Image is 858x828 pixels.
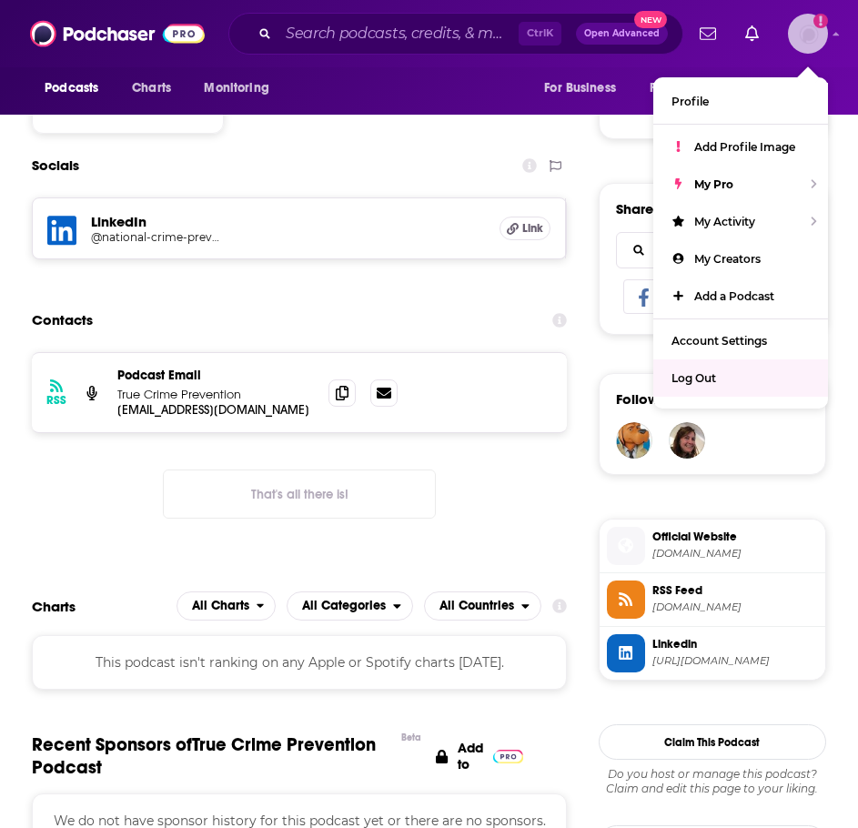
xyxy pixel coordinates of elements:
[522,221,543,236] span: Link
[653,278,828,315] a: Add a Podcast
[32,733,392,779] span: Recent Sponsors of True Crime Prevention Podcast
[671,371,716,385] span: Log Out
[163,470,436,519] button: Nothing here.
[544,76,616,101] span: For Business
[669,422,705,459] img: Mishmash
[607,581,818,619] a: RSS Feed[DOMAIN_NAME]
[616,422,652,459] img: McGruff1980
[32,148,79,183] h2: Socials
[652,529,818,545] span: Official Website
[132,76,171,101] span: Charts
[652,636,818,652] span: Linkedin
[694,215,755,228] span: My Activity
[120,71,182,106] a: Charts
[652,582,818,599] span: RSS Feed
[576,23,668,45] button: Open AdvancedNew
[493,750,523,763] img: Pro Logo
[32,598,76,615] h2: Charts
[616,232,809,268] div: Search followers
[584,29,660,38] span: Open Advanced
[91,230,222,244] h5: @national-crime-prevention-council
[302,600,386,612] span: All Categories
[738,18,766,49] a: Show notifications dropdown
[788,14,828,54] span: Logged in as ILATeam
[599,724,826,760] button: Claim This Podcast
[692,18,723,49] a: Show notifications dropdown
[631,233,793,268] input: Email address or username...
[653,77,828,409] ul: Show profile menu
[177,591,277,621] button: open menu
[760,71,826,106] button: open menu
[45,76,98,101] span: Podcasts
[653,322,828,359] a: Account Settings
[91,230,485,244] a: @national-crime-prevention-council
[623,279,664,314] a: Share on Facebook
[652,654,818,668] span: https://www.linkedin.com/company/national-crime-prevention-council
[46,393,66,408] h3: RSS
[772,76,803,101] span: More
[436,733,523,779] a: Add to
[788,14,828,54] button: Show profile menu
[401,732,421,743] div: Beta
[531,71,639,106] button: open menu
[91,213,485,230] h5: LinkedIn
[652,547,818,560] span: ncpc.org
[607,527,818,565] a: Official Website[DOMAIN_NAME]
[813,14,828,28] svg: Add a profile image
[32,635,567,690] div: This podcast isn't ranking on any Apple or Spotify charts [DATE].
[599,767,826,796] div: Claim and edit this page to your liking.
[653,240,828,278] a: My Creators
[278,19,519,48] input: Search podcasts, credits, & more...
[788,14,828,54] img: User Profile
[634,11,667,28] span: New
[287,591,413,621] h2: Categories
[694,140,795,154] span: Add Profile Image
[30,16,205,51] img: Podchaser - Follow, Share and Rate Podcasts
[228,13,683,55] div: Search podcasts, credits, & more...
[424,591,541,621] button: open menu
[638,71,763,106] button: open menu
[607,634,818,672] a: Linkedin[URL][DOMAIN_NAME]
[439,600,514,612] span: All Countries
[117,387,314,402] p: True Crime Prevention
[616,390,678,408] span: Followers
[192,600,249,612] span: All Charts
[650,76,737,101] span: For Podcasters
[599,767,826,782] span: Do you host or manage this podcast?
[519,22,561,45] span: Ctrl K
[424,591,541,621] h2: Countries
[191,71,292,106] button: open menu
[117,368,314,383] p: Podcast Email
[458,740,485,772] p: Add to
[671,334,767,348] span: Account Settings
[652,601,818,614] span: anchor.fm
[287,591,413,621] button: open menu
[694,252,761,266] span: My Creators
[32,71,122,106] button: open menu
[117,402,314,418] p: [EMAIL_ADDRESS][DOMAIN_NAME]
[694,289,774,303] span: Add a Podcast
[177,591,277,621] h2: Platforms
[653,83,828,120] a: Profile
[653,128,828,166] a: Add Profile Image
[671,95,709,108] span: Profile
[616,200,740,217] h3: Share This Podcast
[32,303,93,338] h2: Contacts
[500,217,550,240] a: Link
[694,177,733,191] span: My Pro
[204,76,268,101] span: Monitoring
